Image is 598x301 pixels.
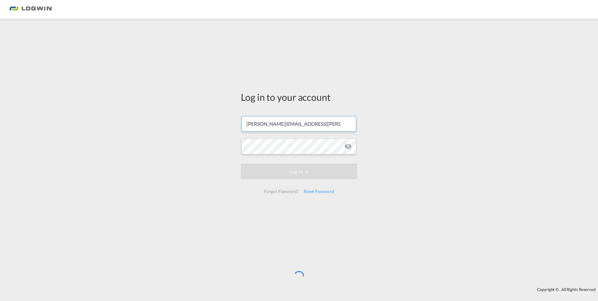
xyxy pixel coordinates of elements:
[344,143,352,150] md-icon: icon-eye-off
[301,186,337,197] div: Reset Password
[241,164,357,179] button: LOGIN
[9,3,52,17] img: 2761ae10d95411efa20a1f5e0282d2d7.png
[241,90,357,104] div: Log in to your account
[241,116,356,132] input: Enter email/phone number
[261,186,301,197] div: Forgot Password?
